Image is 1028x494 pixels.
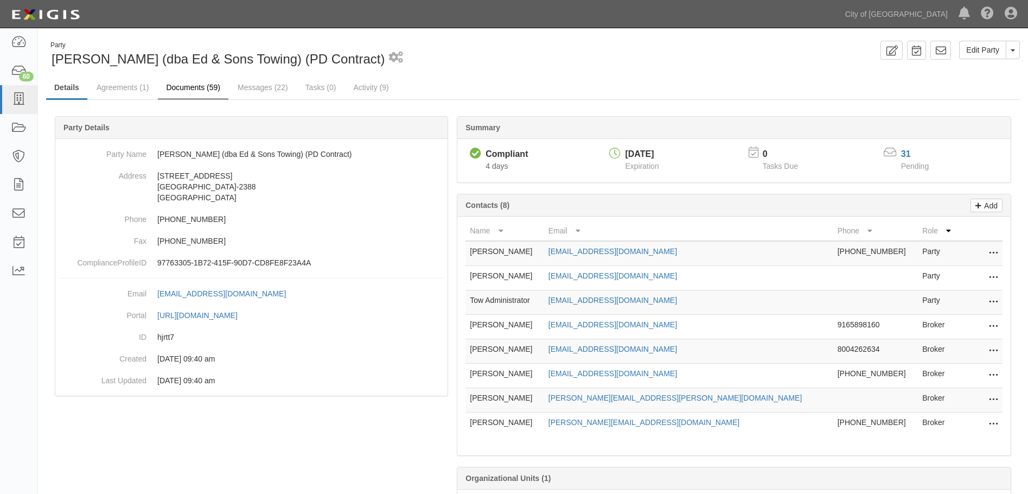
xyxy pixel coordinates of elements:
span: Pending [901,162,929,170]
dt: ID [60,326,146,343]
a: [EMAIL_ADDRESS][DOMAIN_NAME] [157,289,298,298]
td: [PERSON_NAME] [465,339,544,364]
td: Broker [918,315,959,339]
a: [EMAIL_ADDRESS][DOMAIN_NAME] [548,296,677,305]
b: Summary [465,123,500,132]
dt: Phone [60,208,146,225]
a: Documents (59) [158,77,228,100]
dt: Fax [60,230,146,246]
td: [PHONE_NUMBER] [833,241,918,266]
a: 31 [901,149,911,159]
a: [EMAIL_ADDRESS][DOMAIN_NAME] [548,271,677,280]
i: 1 scheduled workflow [389,52,403,64]
td: [PERSON_NAME] [465,413,544,437]
dd: [PHONE_NUMBER] [60,208,443,230]
dt: Email [60,283,146,299]
dt: Party Name [60,143,146,160]
td: [PHONE_NUMBER] [833,364,918,388]
span: Tasks Due [763,162,798,170]
td: 8004262634 [833,339,918,364]
a: Add [970,199,1003,212]
a: [EMAIL_ADDRESS][DOMAIN_NAME] [548,369,677,378]
dd: [PERSON_NAME] (dba Ed & Sons Towing) (PD Contract) [60,143,443,165]
div: Party [50,41,385,50]
td: [PERSON_NAME] [465,364,544,388]
a: Activity (9) [345,77,397,98]
a: [EMAIL_ADDRESS][DOMAIN_NAME] [548,345,677,353]
th: Phone [833,221,918,241]
td: Party [918,290,959,315]
td: [PERSON_NAME] [465,315,544,339]
i: Compliant [470,148,481,160]
th: Email [544,221,833,241]
a: [EMAIL_ADDRESS][DOMAIN_NAME] [548,320,677,329]
b: Organizational Units (1) [465,474,551,483]
i: Help Center - Complianz [981,8,994,21]
td: [PHONE_NUMBER] [833,413,918,437]
td: Party [918,266,959,290]
a: Edit Party [959,41,1006,59]
a: [PERSON_NAME][EMAIL_ADDRESS][PERSON_NAME][DOMAIN_NAME] [548,394,802,402]
a: Messages (22) [229,77,296,98]
dt: ComplianceProfileID [60,252,146,268]
td: [PERSON_NAME] [465,241,544,266]
div: [DATE] [625,148,659,161]
img: logo-5460c22ac91f19d4615b14bd174203de0afe785f0fc80cf4dbbc73dc1793850b.png [8,5,83,24]
dt: Address [60,165,146,181]
div: Edwin Darwin Bryden (dba Ed & Sons Towing) (PD Contract) [46,41,525,68]
span: Expiration [625,162,659,170]
dd: [PHONE_NUMBER] [60,230,443,252]
td: Broker [918,339,959,364]
td: [PERSON_NAME] [465,266,544,290]
dd: 01/04/2024 09:40 am [60,370,443,391]
div: 60 [19,72,34,81]
div: Compliant [486,148,528,161]
b: Party Details [63,123,110,132]
b: Contacts (8) [465,201,509,210]
dd: [STREET_ADDRESS] [GEOGRAPHIC_DATA]-2388 [GEOGRAPHIC_DATA] [60,165,443,208]
span: [PERSON_NAME] (dba Ed & Sons Towing) (PD Contract) [52,52,385,66]
div: [EMAIL_ADDRESS][DOMAIN_NAME] [157,288,286,299]
td: Party [918,241,959,266]
p: Add [981,199,998,212]
td: Broker [918,413,959,437]
a: [EMAIL_ADDRESS][DOMAIN_NAME] [548,247,677,256]
td: Broker [918,364,959,388]
a: Tasks (0) [297,77,344,98]
p: 0 [763,148,812,161]
dt: Portal [60,305,146,321]
dd: 01/04/2024 09:40 am [60,348,443,370]
p: 97763305-1B72-415F-90D7-CD8FE8F23A4A [157,257,443,268]
th: Role [918,221,959,241]
td: 9165898160 [833,315,918,339]
dt: Created [60,348,146,364]
a: City of [GEOGRAPHIC_DATA] [840,3,953,25]
a: Agreements (1) [88,77,157,98]
a: Details [46,77,87,100]
a: [PERSON_NAME][EMAIL_ADDRESS][DOMAIN_NAME] [548,418,739,427]
td: Tow Administrator [465,290,544,315]
td: Broker [918,388,959,413]
th: Name [465,221,544,241]
a: [URL][DOMAIN_NAME] [157,311,250,320]
dt: Last Updated [60,370,146,386]
dd: hjrtt7 [60,326,443,348]
span: Since 10/03/2025 [486,162,508,170]
td: [PERSON_NAME] [465,388,544,413]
